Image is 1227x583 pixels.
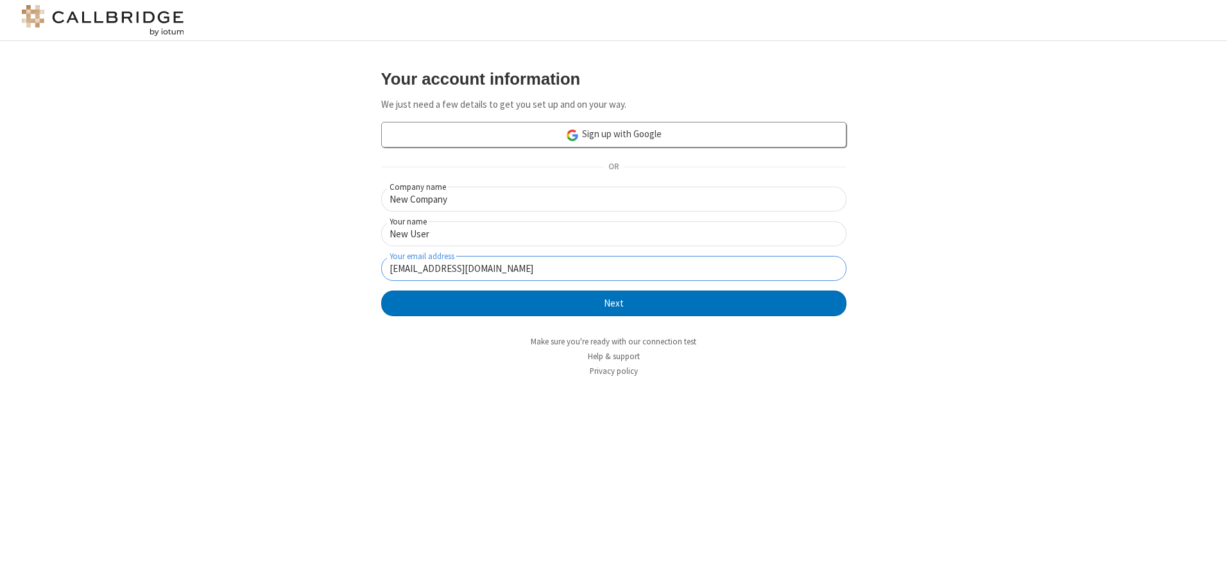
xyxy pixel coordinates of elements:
[381,291,846,316] button: Next
[381,70,846,88] h3: Your account information
[588,351,640,362] a: Help & support
[381,97,846,112] p: We just need a few details to get you set up and on your way.
[603,158,624,176] span: OR
[381,221,846,246] input: Your name
[531,336,696,347] a: Make sure you're ready with our connection test
[381,122,846,148] a: Sign up with Google
[590,366,638,376] a: Privacy policy
[565,128,579,142] img: google-icon.png
[381,187,846,212] input: Company name
[381,256,846,281] input: Your email address
[19,5,186,36] img: logo@2x.png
